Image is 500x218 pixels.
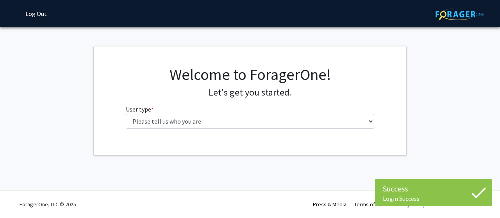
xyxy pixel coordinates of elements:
a: Terms of Use [354,201,385,208]
label: User type [126,105,154,114]
div: ForagerOne, LLC © 2025 [20,191,76,218]
img: ForagerOne Logo [436,8,484,20]
div: Success [383,183,484,195]
h4: Let's get you started. [126,87,375,98]
div: Login Success [383,195,484,202]
a: Press & Media [313,201,346,208]
h1: Welcome to ForagerOne! [126,65,375,84]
